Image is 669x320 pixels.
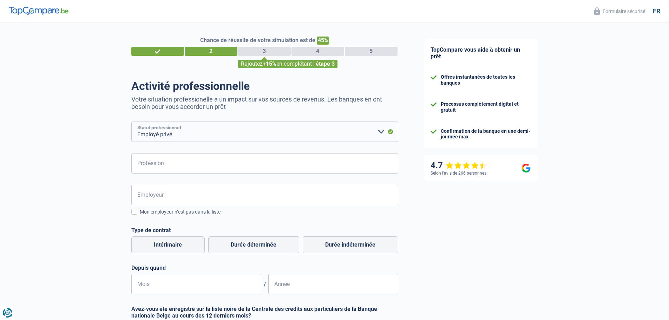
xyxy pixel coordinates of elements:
div: Offres instantanées de toutes les banques [441,74,531,86]
span: 45% [317,37,329,45]
div: Mon employeur n’est pas dans la liste [140,208,398,216]
div: Processus complètement digital et gratuit [441,101,531,113]
div: TopCompare vous aide à obtenir un prêt [424,39,538,67]
input: MM [131,274,261,294]
label: Durée indéterminée [303,236,398,253]
p: Votre situation professionelle a un impact sur vos sources de revenus. Les banques en ont besoin ... [131,96,398,110]
label: Intérimaire [131,236,205,253]
div: 5 [345,47,398,56]
span: +15% [263,60,276,67]
div: Selon l’avis de 266 personnes [431,171,486,176]
img: TopCompare Logo [9,7,68,15]
label: Durée déterminée [208,236,299,253]
div: fr [653,7,660,15]
span: étape 3 [316,60,335,67]
h1: Activité professionnelle [131,79,398,93]
input: Cherchez votre employeur [131,185,398,205]
div: 4.7 [431,161,487,171]
div: 3 [238,47,291,56]
button: Formulaire sécurisé [590,5,649,17]
div: Rajoutez en complétant l' [238,60,337,68]
div: 1 [131,47,184,56]
div: 2 [185,47,237,56]
input: AAAA [268,274,398,294]
label: Avez-vous été enregistré sur la liste noire de la Centrale des crédits aux particuliers de la Ban... [131,306,398,319]
span: Chance de réussite de votre simulation est de [200,37,315,44]
label: Type de contrat [131,227,398,234]
div: Confirmation de la banque en une demi-journée max [441,128,531,140]
div: 4 [291,47,344,56]
label: Depuis quand [131,265,398,271]
span: / [261,281,268,288]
